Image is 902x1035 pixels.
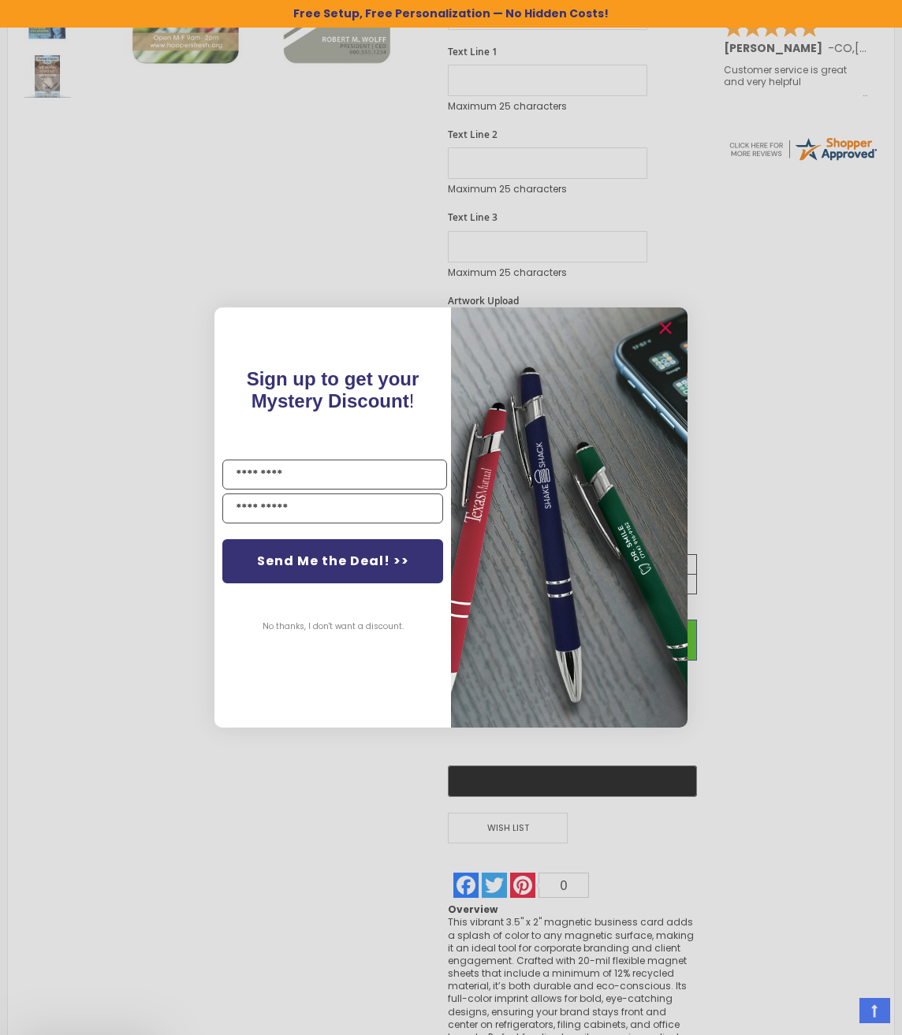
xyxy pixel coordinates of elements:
[653,315,678,341] button: Close dialog
[772,992,902,1035] iframe: Google Customer Reviews
[222,539,443,583] button: Send Me the Deal! >>
[255,607,412,646] button: No thanks, I don't want a discount.
[222,493,443,523] input: YOUR EMAIL
[247,368,419,411] span: Sign up to get your Mystery Discount
[247,368,419,411] span: !
[451,307,688,728] img: 081b18bf-2f98-4675-a917-09431eb06994.jpeg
